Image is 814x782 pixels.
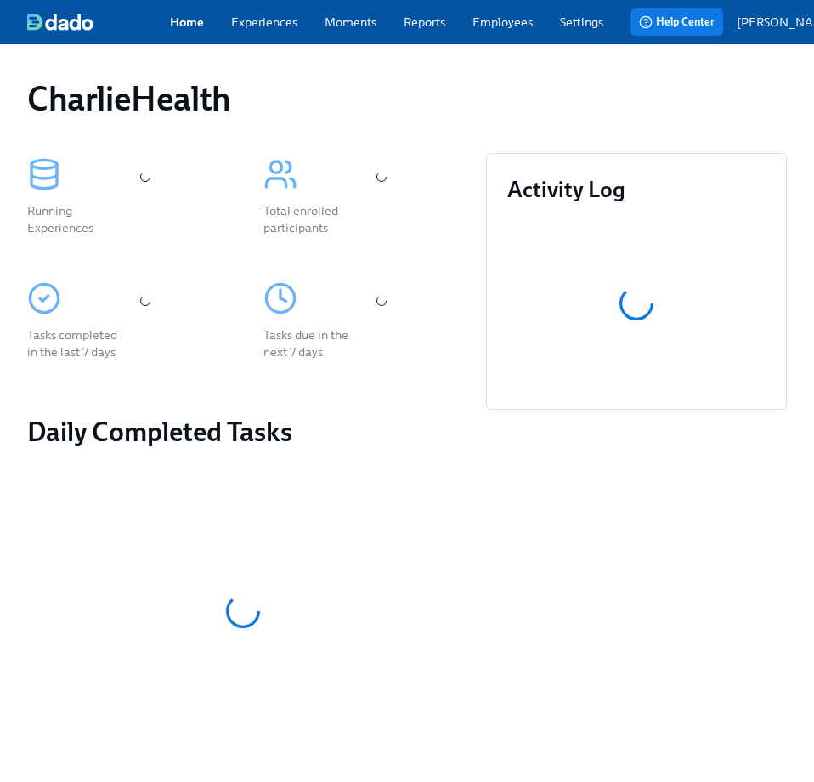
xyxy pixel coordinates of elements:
div: Tasks due in the next 7 days [263,326,365,360]
div: Running Experiences [27,202,129,236]
a: Home [170,14,204,31]
div: Total enrolled participants [263,202,365,236]
a: Employees [472,14,533,31]
h2: Daily Completed Tasks [27,415,459,449]
img: dado [27,14,93,31]
a: Settings [560,14,603,31]
button: Help Center [630,8,723,36]
a: Moments [325,14,376,31]
div: Tasks completed in the last 7 days [27,326,129,360]
a: Reports [404,14,445,31]
span: Help Center [639,14,715,31]
a: dado [27,14,170,31]
h3: Activity Log [507,174,766,205]
h1: CharlieHealth [27,78,231,119]
a: Experiences [231,14,297,31]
